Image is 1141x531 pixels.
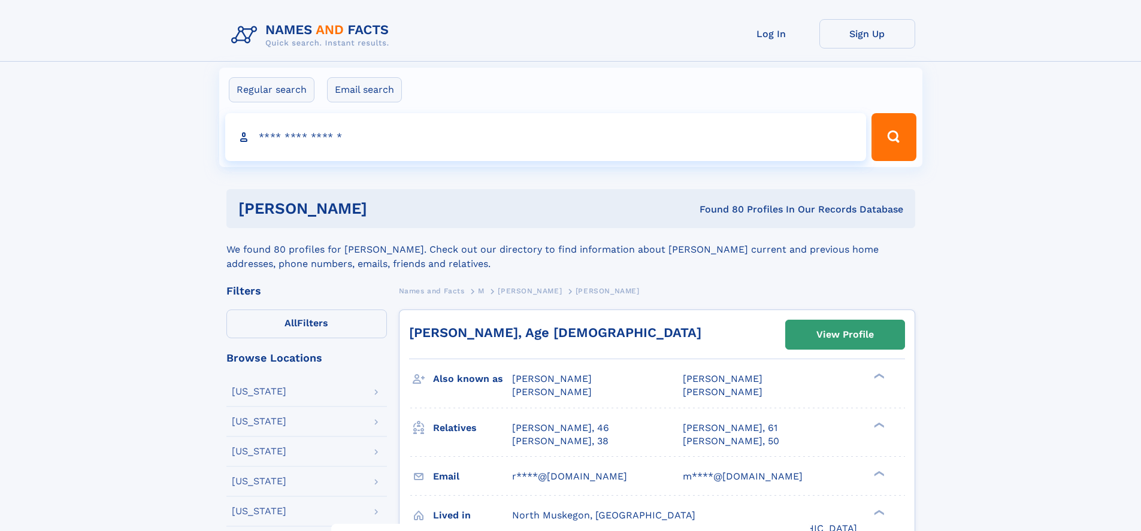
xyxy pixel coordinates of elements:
[225,113,867,161] input: search input
[226,228,915,271] div: We found 80 profiles for [PERSON_NAME]. Check out our directory to find information about [PERSON...
[433,466,512,487] h3: Email
[478,283,485,298] a: M
[285,317,297,329] span: All
[498,283,562,298] a: [PERSON_NAME]
[512,373,592,384] span: [PERSON_NAME]
[819,19,915,48] a: Sign Up
[871,113,916,161] button: Search Button
[232,506,286,516] div: [US_STATE]
[232,417,286,426] div: [US_STATE]
[533,203,903,216] div: Found 80 Profiles In Our Records Database
[226,286,387,296] div: Filters
[786,320,904,349] a: View Profile
[433,369,512,389] h3: Also known as
[433,505,512,526] h3: Lived in
[512,421,609,435] a: [PERSON_NAME], 46
[512,386,592,398] span: [PERSON_NAME]
[498,287,562,295] span: [PERSON_NAME]
[226,353,387,363] div: Browse Locations
[232,387,286,396] div: [US_STATE]
[512,509,695,521] span: North Muskegon, [GEOGRAPHIC_DATA]
[683,373,762,384] span: [PERSON_NAME]
[478,287,485,295] span: M
[871,421,885,429] div: ❯
[229,77,314,102] label: Regular search
[232,447,286,456] div: [US_STATE]
[409,325,701,340] a: [PERSON_NAME], Age [DEMOGRAPHIC_DATA]
[327,77,402,102] label: Email search
[816,321,874,348] div: View Profile
[871,508,885,516] div: ❯
[238,201,534,216] h1: [PERSON_NAME]
[871,469,885,477] div: ❯
[226,19,399,51] img: Logo Names and Facts
[399,283,465,298] a: Names and Facts
[871,372,885,380] div: ❯
[512,435,609,448] a: [PERSON_NAME], 38
[232,477,286,486] div: [US_STATE]
[576,287,640,295] span: [PERSON_NAME]
[724,19,819,48] a: Log In
[683,421,777,435] a: [PERSON_NAME], 61
[683,435,779,448] a: [PERSON_NAME], 50
[683,386,762,398] span: [PERSON_NAME]
[433,418,512,438] h3: Relatives
[226,310,387,338] label: Filters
